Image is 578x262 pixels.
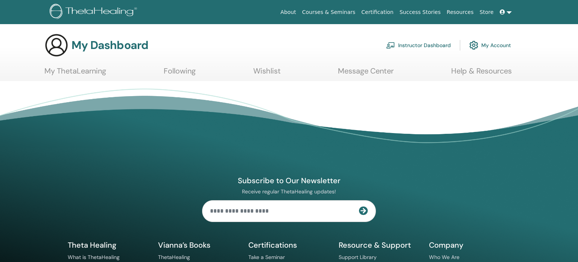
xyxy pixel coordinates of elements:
a: My ThetaLearning [44,66,106,81]
a: Wishlist [253,66,281,81]
a: Courses & Seminars [299,5,359,19]
h5: Vianna’s Books [158,240,239,250]
a: Support Library [339,254,377,260]
a: Certification [358,5,396,19]
p: Receive regular ThetaHealing updates! [202,188,376,195]
a: Success Stories [397,5,444,19]
a: Who We Are [429,254,459,260]
a: Following [164,66,196,81]
a: Help & Resources [451,66,512,81]
h5: Resource & Support [339,240,420,250]
h4: Subscribe to Our Newsletter [202,176,376,185]
h5: Certifications [248,240,330,250]
a: Resources [444,5,477,19]
img: logo.png [50,4,140,21]
a: What is ThetaHealing [68,254,120,260]
a: ThetaHealing [158,254,190,260]
img: cog.svg [469,39,478,52]
img: chalkboard-teacher.svg [386,42,395,49]
a: My Account [469,37,511,54]
h5: Company [429,240,510,250]
a: Message Center [338,66,394,81]
h3: My Dashboard [71,38,148,52]
a: Store [477,5,497,19]
img: generic-user-icon.jpg [44,33,68,57]
a: Take a Seminar [248,254,285,260]
a: About [277,5,299,19]
h5: Theta Healing [68,240,149,250]
a: Instructor Dashboard [386,37,451,54]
